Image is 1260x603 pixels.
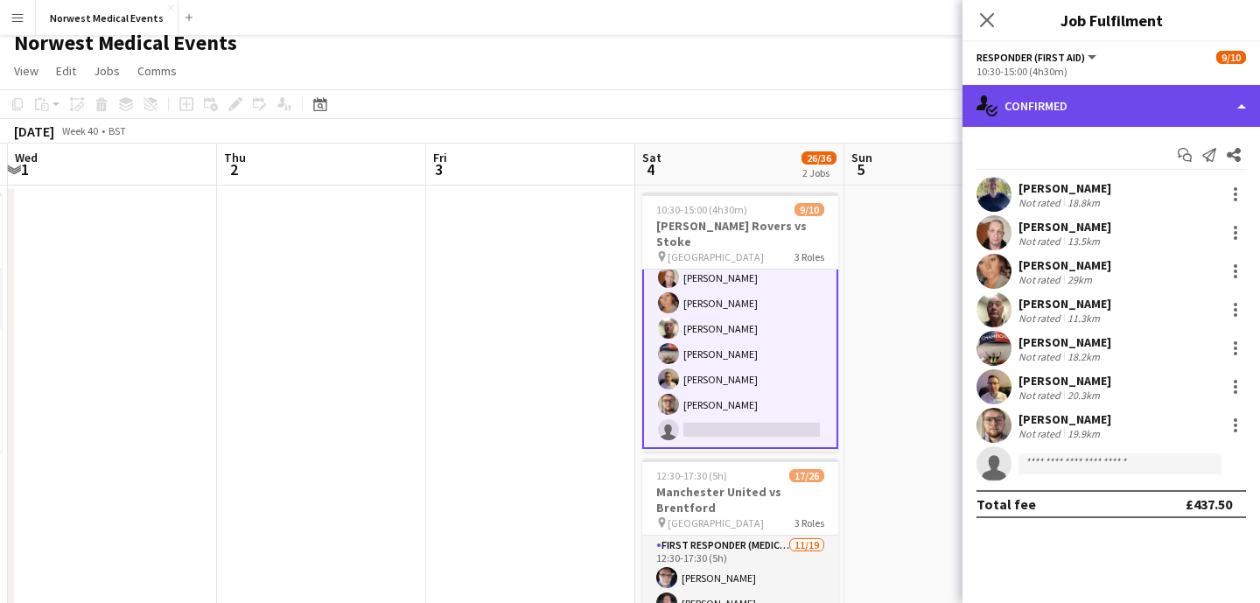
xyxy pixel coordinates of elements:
[14,30,237,56] h1: Norwest Medical Events
[656,203,747,216] span: 10:30-15:00 (4h30m)
[1064,350,1103,363] div: 18.2km
[7,60,45,82] a: View
[94,63,120,79] span: Jobs
[794,203,824,216] span: 9/10
[976,65,1246,78] div: 10:30-15:00 (4h30m)
[1018,334,1111,350] div: [PERSON_NAME]
[642,193,838,452] app-job-card: 10:30-15:00 (4h30m)9/10[PERSON_NAME] Rovers vs Stoke [GEOGRAPHIC_DATA]3 Roles[PERSON_NAME]Respond...
[849,159,872,179] span: 5
[1064,273,1095,286] div: 29km
[794,516,824,529] span: 3 Roles
[36,1,178,35] button: Norwest Medical Events
[668,250,764,263] span: [GEOGRAPHIC_DATA]
[802,166,836,179] div: 2 Jobs
[656,469,727,482] span: 12:30-17:30 (5h)
[976,495,1036,513] div: Total fee
[224,150,246,165] span: Thu
[108,124,126,137] div: BST
[642,484,838,515] h3: Manchester United vs Brentford
[433,150,447,165] span: Fri
[137,63,177,79] span: Comms
[962,9,1260,32] h3: Job Fulfilment
[1018,196,1064,209] div: Not rated
[801,151,836,165] span: 26/36
[1216,51,1246,64] span: 9/10
[1018,296,1111,312] div: [PERSON_NAME]
[56,63,76,79] span: Edit
[640,159,661,179] span: 4
[1018,427,1064,440] div: Not rated
[794,250,824,263] span: 3 Roles
[1018,411,1111,427] div: [PERSON_NAME]
[851,150,872,165] span: Sun
[1018,373,1111,389] div: [PERSON_NAME]
[58,124,101,137] span: Week 40
[1018,235,1064,248] div: Not rated
[976,51,1085,64] span: Responder (First Aid)
[1018,219,1111,235] div: [PERSON_NAME]
[87,60,127,82] a: Jobs
[642,150,661,165] span: Sat
[1064,312,1103,325] div: 11.3km
[1018,350,1064,363] div: Not rated
[130,60,184,82] a: Comms
[962,85,1260,127] div: Confirmed
[14,63,38,79] span: View
[642,218,838,249] h3: [PERSON_NAME] Rovers vs Stoke
[49,60,83,82] a: Edit
[1018,389,1064,402] div: Not rated
[15,150,38,165] span: Wed
[642,208,838,449] app-card-role: Responder (First Aid)7/810:30-15:00 (4h30m)[PERSON_NAME][PERSON_NAME][PERSON_NAME][PERSON_NAME][P...
[1064,235,1103,248] div: 13.5km
[1018,273,1064,286] div: Not rated
[789,469,824,482] span: 17/26
[430,159,447,179] span: 3
[1064,427,1103,440] div: 19.9km
[1064,389,1103,402] div: 20.3km
[976,51,1099,64] button: Responder (First Aid)
[14,123,54,140] div: [DATE]
[221,159,246,179] span: 2
[1186,495,1232,513] div: £437.50
[12,159,38,179] span: 1
[1018,257,1111,273] div: [PERSON_NAME]
[1018,180,1111,196] div: [PERSON_NAME]
[1064,196,1103,209] div: 18.8km
[1018,312,1064,325] div: Not rated
[668,516,764,529] span: [GEOGRAPHIC_DATA]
